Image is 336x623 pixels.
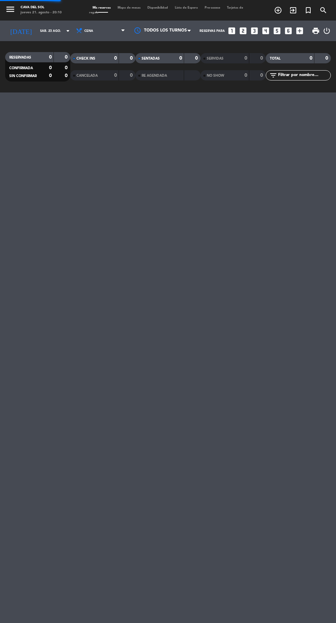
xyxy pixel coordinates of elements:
[207,74,224,77] span: NO SHOW
[325,56,329,61] strong: 0
[114,56,117,61] strong: 0
[84,29,93,33] span: Cena
[130,73,134,78] strong: 0
[144,6,171,9] span: Disponibilidad
[310,56,312,61] strong: 0
[295,26,304,35] i: add_box
[207,57,224,60] span: SERVIDAS
[244,56,247,61] strong: 0
[323,27,331,35] i: power_settings_new
[65,65,69,70] strong: 0
[179,56,182,61] strong: 0
[244,73,247,78] strong: 0
[65,73,69,78] strong: 0
[323,21,331,41] div: LOG OUT
[273,26,281,35] i: looks_5
[65,55,69,60] strong: 0
[250,26,259,35] i: looks_3
[114,73,117,78] strong: 0
[312,27,320,35] span: print
[114,6,144,9] span: Mapa de mesas
[142,57,160,60] span: SENTADAS
[261,26,270,35] i: looks_4
[5,4,15,16] button: menu
[304,6,312,14] i: turned_in_not
[319,6,327,14] i: search
[5,24,37,38] i: [DATE]
[269,71,277,79] i: filter_list
[277,72,331,79] input: Filtrar por nombre...
[239,26,248,35] i: looks_two
[76,74,98,77] span: CANCELADA
[9,74,37,78] span: SIN CONFIRMAR
[260,56,264,61] strong: 0
[89,6,114,9] span: Mis reservas
[289,6,297,14] i: exit_to_app
[21,10,62,15] div: jueves 21. agosto - 20:10
[76,57,95,60] span: CHECK INS
[21,5,62,10] div: Cava del Sol
[201,6,224,9] span: Pre-acceso
[171,6,201,9] span: Lista de Espera
[284,26,293,35] i: looks_6
[142,74,167,77] span: RE AGENDADA
[9,56,31,59] span: RESERVADAS
[274,6,282,14] i: add_circle_outline
[64,27,72,35] i: arrow_drop_down
[200,29,225,33] span: Reservas para
[49,65,52,70] strong: 0
[5,4,15,14] i: menu
[9,66,33,70] span: CONFIRMADA
[130,56,134,61] strong: 0
[195,56,199,61] strong: 0
[260,73,264,78] strong: 0
[227,26,236,35] i: looks_one
[270,57,280,60] span: TOTAL
[49,55,52,60] strong: 0
[49,73,52,78] strong: 0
